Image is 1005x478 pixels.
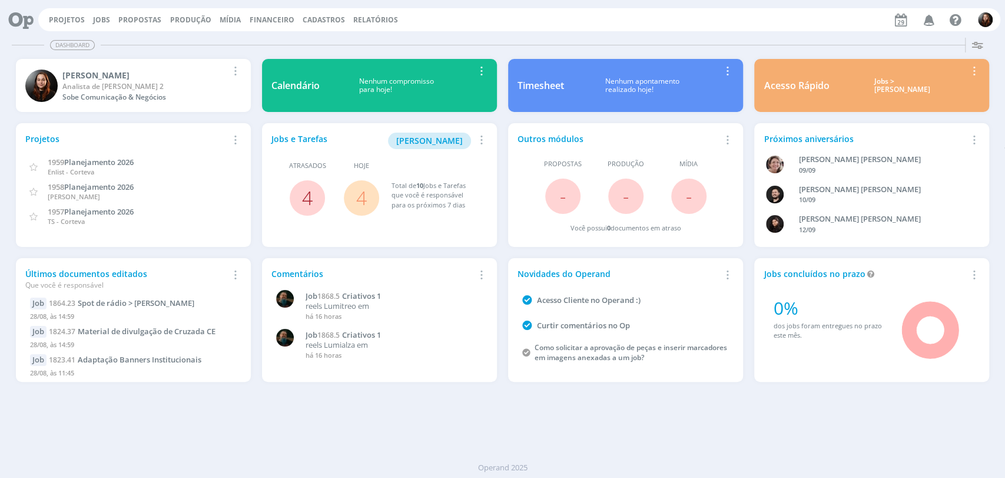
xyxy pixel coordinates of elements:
span: Atrasados [289,161,326,171]
a: Como solicitar a aprovação de peças e inserir marcadores em imagens anexadas a um job? [535,342,727,362]
span: Planejamento 2026 [64,157,134,167]
span: 09/09 [799,166,815,174]
span: TS - Corteva [48,217,85,226]
span: há 16 horas [306,312,341,321]
a: 1823.41Adaptação Banners Institucionais [49,354,201,365]
span: Produção [608,159,644,169]
span: Mídia [679,159,698,169]
span: [PERSON_NAME] [396,135,463,146]
span: Cadastros [303,15,345,25]
span: 10 [416,181,423,190]
div: Bruno Corralo Granata [799,184,964,196]
div: dos jobs foram entregues no prazo este mês. [773,321,885,341]
span: 10/09 [799,195,815,204]
div: Comentários [271,268,473,280]
div: Timesheet [518,78,564,93]
span: Propostas [544,159,582,169]
div: Total de Jobs e Tarefas que você é responsável para os próximos 7 dias [391,181,476,210]
a: [PERSON_NAME] [388,134,471,146]
a: 1959Planejamento 2026 [48,156,134,167]
a: Mídia [220,15,241,25]
button: [PERSON_NAME] [388,133,471,149]
div: Você possui documentos em atraso [571,223,681,233]
img: M [276,290,294,308]
button: Cadastros [299,15,349,25]
div: 28/08, às 14:59 [30,309,237,327]
div: Sobe Comunicação & Negócios [62,92,227,103]
img: A [766,156,784,173]
span: Adaptação Banners Institucionais [78,354,201,365]
img: B [766,186,784,203]
span: - [560,183,566,209]
a: Acesso Cliente no Operand :) [537,295,641,305]
a: Job1868.5Criativos 1 [306,331,482,340]
a: TimesheetNenhum apontamentorealizado hoje! [508,59,743,112]
span: Propostas [118,15,161,25]
div: Luana da Silva de Andrade [799,213,964,225]
span: Planejamento 2026 [64,182,134,192]
span: 0 [607,223,611,232]
p: reels Lumialza em [306,341,482,350]
div: 28/08, às 11:45 [30,366,237,383]
img: L [766,215,784,233]
span: 1864.23 [49,298,75,308]
button: Propostas [115,15,165,25]
div: Aline Beatriz Jackisch [799,154,964,166]
a: E[PERSON_NAME]Analista de [PERSON_NAME] 2Sobe Comunicação & Negócios [16,59,251,112]
div: Eduarda Pereira [62,69,227,81]
div: Nenhum compromisso para hoje! [320,77,473,94]
span: Enlist - Corteva [48,167,94,176]
a: Projetos [49,15,85,25]
div: Outros módulos [518,133,719,145]
div: Job [30,298,47,309]
button: Produção [167,15,215,25]
button: Projetos [45,15,88,25]
div: Jobs > [PERSON_NAME] [838,77,966,94]
div: Calendário [271,78,320,93]
div: Que você é responsável [25,280,227,291]
div: Job [30,326,47,338]
span: 1959 [48,157,64,167]
span: 1958 [48,182,64,192]
button: E [977,9,993,30]
a: Relatórios [353,15,398,25]
div: Job [30,354,47,366]
a: 4 [302,185,313,210]
span: Hoje [354,161,369,171]
div: Projetos [25,133,227,145]
span: [PERSON_NAME] [48,192,100,201]
div: Analista de Atendimento Jr 2 [62,81,227,92]
a: Job1868.5Criativos 1 [306,292,482,301]
a: 1864.23Spot de rádio > [PERSON_NAME] [49,298,194,308]
img: E [978,12,993,27]
div: Jobs concluídos no prazo [764,268,966,280]
span: - [623,183,629,209]
span: - [686,183,692,209]
span: 1868.5 [317,291,340,301]
button: Mídia [216,15,244,25]
span: Criativos 1 [342,291,381,301]
span: 12/09 [799,225,815,234]
p: reels Lumitreo em [306,302,482,311]
span: há 16 horas [306,351,341,360]
a: 4 [356,185,367,210]
div: Próximos aniversários [764,133,966,145]
div: Novidades do Operand [518,268,719,280]
div: Jobs e Tarefas [271,133,473,149]
div: 0% [773,295,885,321]
img: E [25,70,58,102]
span: Spot de rádio > Jingle Amargoso [78,298,194,308]
a: Produção [170,15,211,25]
span: 1824.37 [49,327,75,337]
span: Planejamento 2026 [64,206,134,217]
a: Jobs [93,15,110,25]
div: Últimos documentos editados [25,268,227,291]
a: Financeiro [250,15,294,25]
span: Criativos 1 [342,329,381,340]
a: 1958Planejamento 2026 [48,181,134,192]
a: 1957Planejamento 2026 [48,206,134,217]
a: Curtir comentários no Op [537,320,630,331]
span: Dashboard [50,40,95,50]
div: Acesso Rápido [764,78,829,93]
div: Nenhum apontamento realizado hoje! [564,77,719,94]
